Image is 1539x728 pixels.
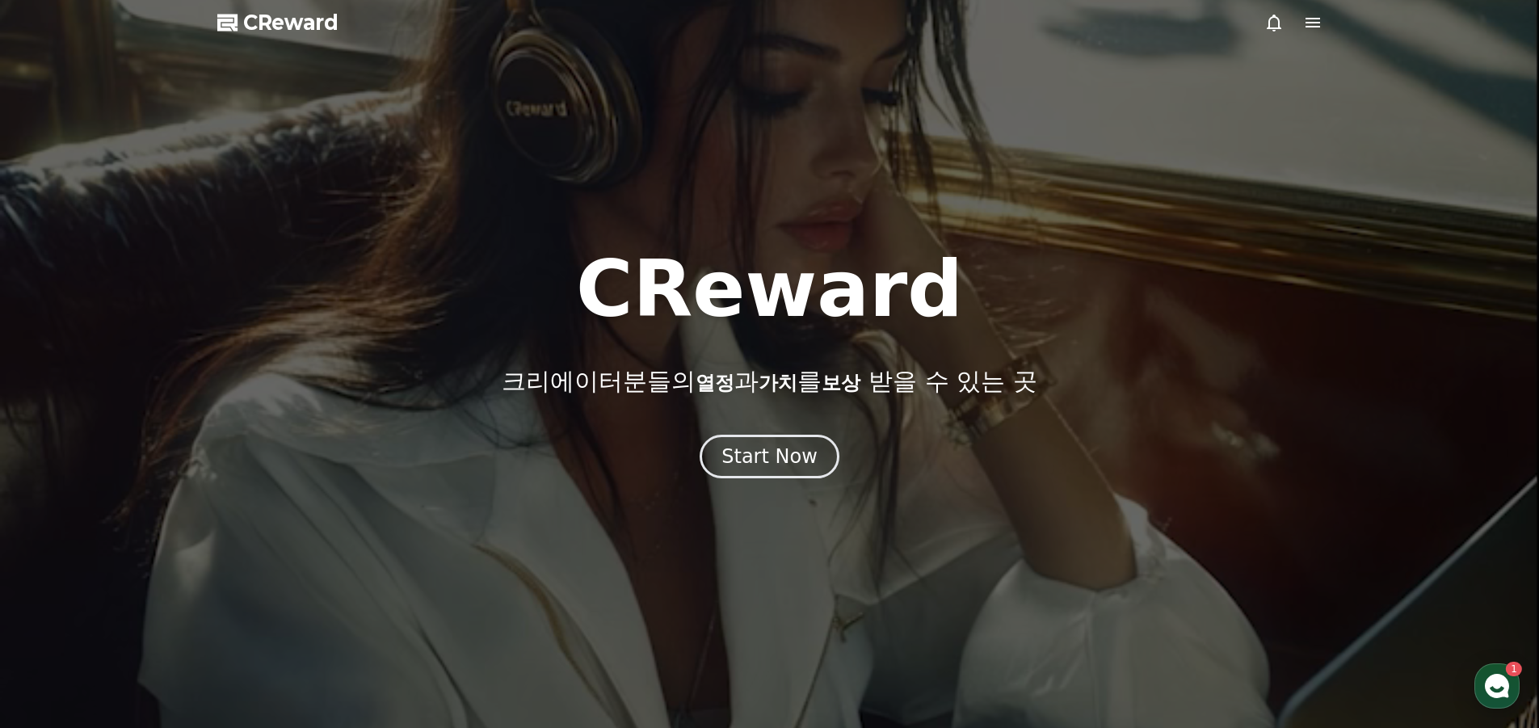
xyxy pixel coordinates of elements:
h1: CReward [576,250,963,328]
span: 열정 [696,372,734,394]
span: 가치 [759,372,797,394]
div: Start Now [721,444,818,469]
a: Start Now [700,451,839,466]
p: 크리에이터분들의 과 를 받을 수 있는 곳 [502,367,1037,396]
span: CReward [243,10,338,36]
a: CReward [217,10,338,36]
span: 보상 [822,372,860,394]
button: Start Now [700,435,839,478]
